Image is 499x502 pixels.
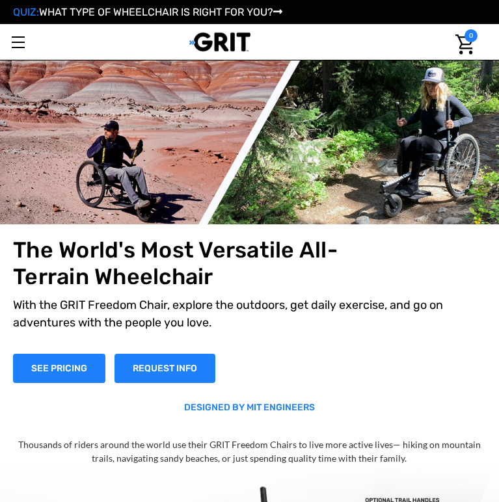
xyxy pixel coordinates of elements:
img: GRIT All-Terrain Wheelchair and Mobility Equipment [189,32,251,52]
h1: The World's Most Versatile All-Terrain Wheelchair [13,237,392,291]
p: With the GRIT Freedom Chair, explore the outdoors, get daily exercise, and go on adventures with ... [13,297,486,332]
p: DESIGNED BY MIT ENGINEERS [12,401,487,414]
span: QUIZ: [13,6,39,18]
a: Shop Now [13,354,105,383]
span: 0 [465,29,478,42]
img: Cart [455,34,474,55]
a: QUIZ:WHAT TYPE OF WHEELCHAIR IS RIGHT FOR YOU? [13,6,282,18]
a: Cart with 0 items [448,24,478,65]
a: Slide number 1, Request Information [115,354,215,383]
p: Thousands of riders around the world use their GRIT Freedom Chairs to live more active lives— hik... [12,438,487,465]
span: Toggle menu [12,42,25,43]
